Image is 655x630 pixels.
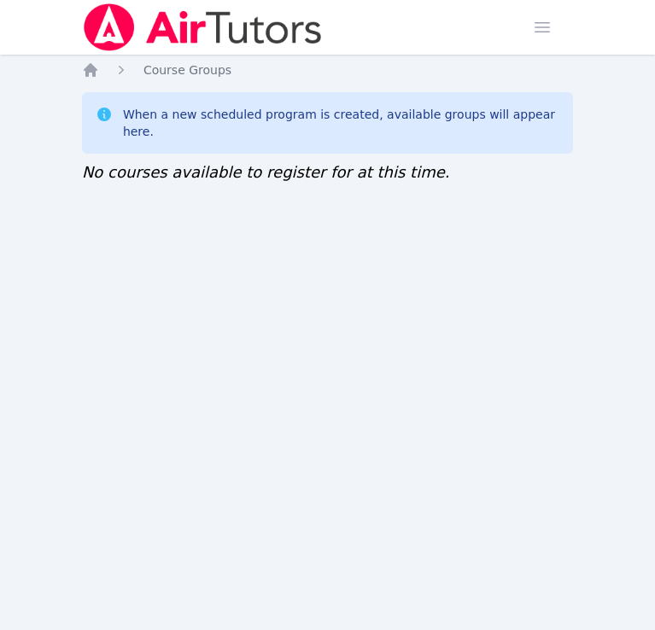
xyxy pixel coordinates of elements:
[143,61,231,79] a: Course Groups
[82,61,573,79] nav: Breadcrumb
[82,3,324,51] img: Air Tutors
[143,63,231,77] span: Course Groups
[82,163,450,181] span: No courses available to register for at this time.
[123,106,559,140] div: When a new scheduled program is created, available groups will appear here.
